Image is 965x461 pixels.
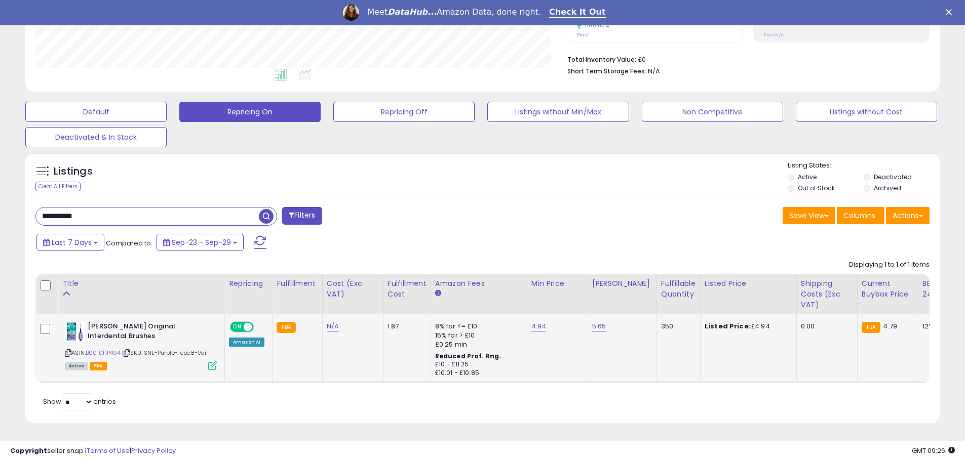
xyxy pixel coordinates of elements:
div: Title [62,278,220,289]
div: BB Share 24h. [922,278,959,300]
div: Amazon AI [229,338,264,347]
small: Amazon Fees. [435,289,441,298]
button: Actions [886,207,930,224]
a: Privacy Policy [131,446,176,455]
span: Columns [843,211,875,221]
div: Amazon Fees [435,278,523,289]
div: Fulfillment Cost [388,278,427,300]
small: 1100.00% [582,22,609,29]
button: Last 7 Days [36,234,104,251]
span: Show: entries [43,397,116,406]
button: Deactivated & In Stock [25,127,167,147]
div: £0.25 min [435,340,519,349]
div: Displaying 1 to 1 of 1 items [849,260,930,270]
button: Sep-23 - Sep-29 [157,234,244,251]
b: Reduced Prof. Rng. [435,352,501,360]
span: N/A [648,66,660,76]
div: £10 - £11.25 [435,360,519,369]
small: Prev: N/A [764,32,784,38]
button: Default [25,102,167,122]
div: [PERSON_NAME] [592,278,652,289]
a: B0010HP494 [86,349,121,357]
b: [PERSON_NAME] Original Interdental Brushes [88,322,211,343]
span: Last 7 Days [52,237,92,247]
a: N/A [327,321,339,331]
span: Compared to: [106,238,152,248]
a: 5.65 [592,321,606,331]
div: ASIN: [65,322,217,369]
img: 415p+-YRX4L._SL40_.jpg [65,322,85,342]
button: Listings without Cost [796,102,937,122]
a: Terms of Use [87,446,130,455]
button: Non Competitive [642,102,783,122]
b: Total Inventory Value: [567,55,636,64]
span: | SKU: SNL-Purple-Tepe8-Var [122,349,207,357]
div: 8% for <= £10 [435,322,519,331]
a: 4.94 [531,321,547,331]
small: Prev: 1 [577,32,590,38]
li: £0 [567,53,922,65]
span: FBA [90,362,107,370]
div: Repricing [229,278,268,289]
button: Repricing On [179,102,321,122]
div: 0.00 [801,322,850,331]
div: £4.94 [705,322,789,331]
small: FBA [862,322,880,333]
button: Listings without Min/Max [487,102,629,122]
button: Repricing Off [333,102,475,122]
p: Listing States: [788,161,940,171]
div: Listed Price [705,278,792,289]
span: Sep-23 - Sep-29 [172,237,231,247]
div: Close [946,9,956,15]
span: 2025-10-7 09:26 GMT [912,446,955,455]
label: Archived [874,184,901,192]
small: FBA [277,322,295,333]
b: Listed Price: [705,321,751,331]
b: Short Term Storage Fees: [567,67,646,75]
div: Shipping Costs (Exc. VAT) [801,278,853,310]
span: OFF [252,323,268,331]
label: Out of Stock [798,184,835,192]
button: Save View [783,207,835,224]
div: £10.01 - £10.85 [435,369,519,378]
div: 12% [922,322,956,331]
label: Active [798,173,817,181]
span: 4.79 [883,321,897,331]
div: 350 [661,322,692,331]
div: Clear All Filters [35,182,81,191]
div: Fulfillment [277,278,318,289]
span: All listings currently available for purchase on Amazon [65,362,88,370]
div: seller snap | | [10,446,176,456]
div: Meet Amazon Data, done right. [367,7,541,17]
div: 15% for > £10 [435,331,519,340]
h5: Listings [54,164,93,179]
strong: Copyright [10,446,47,455]
div: 1.87 [388,322,423,331]
img: Profile image for Georgie [343,5,359,21]
div: Cost (Exc. VAT) [327,278,379,300]
span: ON [231,323,244,331]
div: Fulfillable Quantity [661,278,696,300]
i: DataHub... [388,7,437,17]
a: Check It Out [549,7,606,18]
div: Min Price [531,278,584,289]
button: Filters [282,207,322,225]
label: Deactivated [874,173,912,181]
div: Current Buybox Price [862,278,914,300]
button: Columns [837,207,884,224]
